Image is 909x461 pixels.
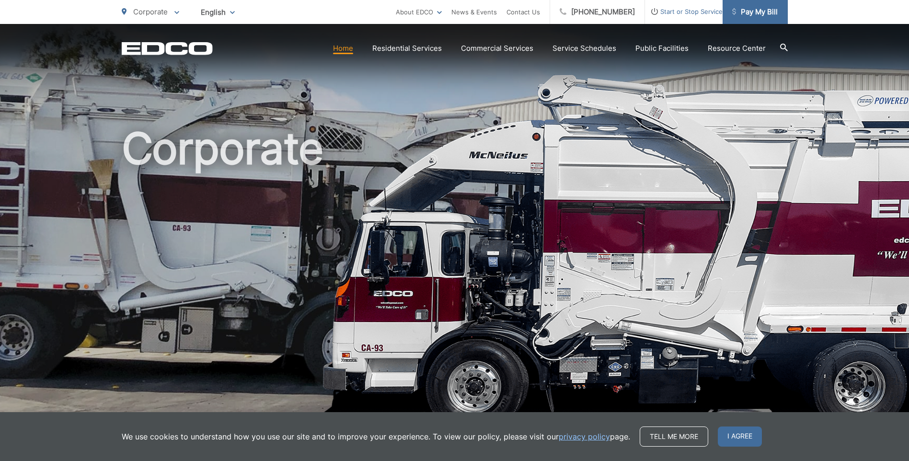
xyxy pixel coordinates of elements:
[122,431,630,442] p: We use cookies to understand how you use our site and to improve your experience. To view our pol...
[333,43,353,54] a: Home
[372,43,442,54] a: Residential Services
[640,426,708,447] a: Tell me more
[732,6,778,18] span: Pay My Bill
[122,125,788,428] h1: Corporate
[635,43,689,54] a: Public Facilities
[451,6,497,18] a: News & Events
[506,6,540,18] a: Contact Us
[194,4,242,21] span: English
[552,43,616,54] a: Service Schedules
[708,43,766,54] a: Resource Center
[122,42,213,55] a: EDCD logo. Return to the homepage.
[133,7,168,16] span: Corporate
[718,426,762,447] span: I agree
[461,43,533,54] a: Commercial Services
[396,6,442,18] a: About EDCO
[559,431,610,442] a: privacy policy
